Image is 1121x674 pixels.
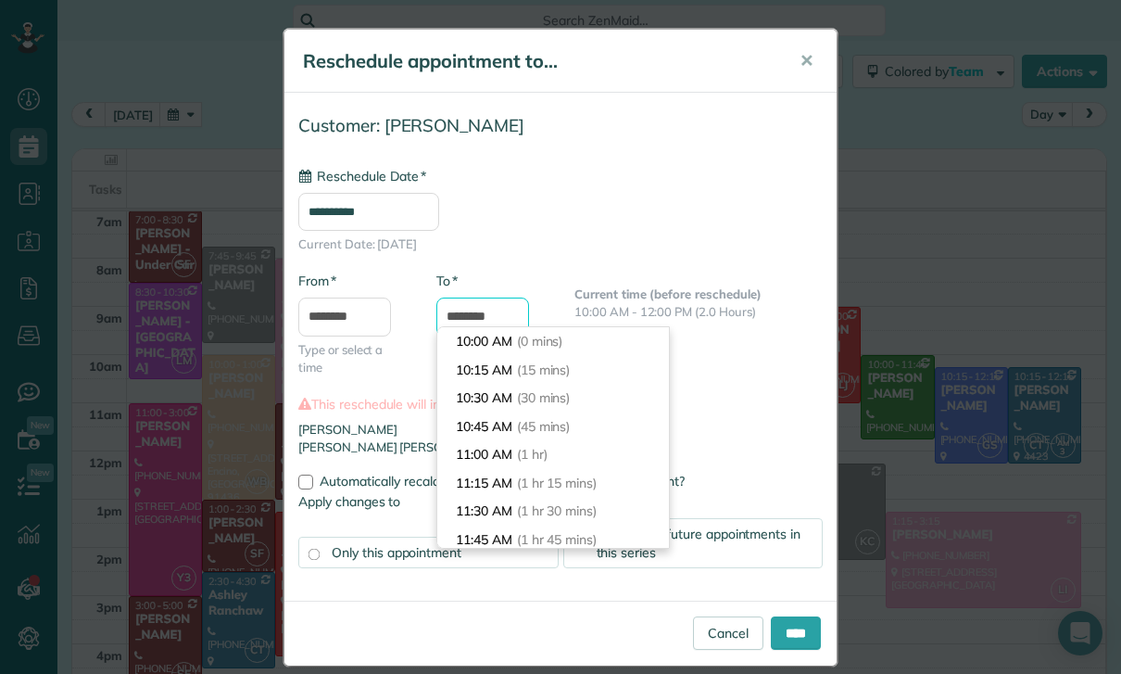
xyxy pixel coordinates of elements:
li: 10:15 AM [437,356,669,385]
span: Current Date: [DATE] [298,235,823,253]
label: From [298,272,336,290]
h4: Customer: [PERSON_NAME] [298,116,823,135]
label: To [436,272,458,290]
label: Apply changes to [298,492,823,511]
li: 11:45 AM [437,526,669,554]
p: 10:00 AM - 12:00 PM (2.0 Hours) [574,303,823,321]
b: Current time (before reschedule) [574,286,762,301]
li: 11:30 AM [437,497,669,526]
li: 10:45 AM [437,413,669,441]
span: (1 hr 30 mins) [517,502,597,519]
span: This and all future appointments in this series [597,526,801,561]
span: (45 mins) [517,418,571,435]
label: Reschedule Date [298,167,426,185]
h5: Reschedule appointment to... [303,48,774,74]
span: ✕ [800,50,813,71]
li: 11:00 AM [437,440,669,469]
li: 10:00 AM [437,327,669,356]
span: (1 hr 15 mins) [517,475,597,491]
li: 10:30 AM [437,384,669,413]
span: (30 mins) [517,389,571,406]
span: (1 hr 45 mins) [517,531,597,548]
li: [PERSON_NAME] [PERSON_NAME] [298,439,823,456]
label: This reschedule will impact these cleaners: [298,395,823,413]
span: (0 mins) [517,333,563,350]
li: [PERSON_NAME] [298,421,823,439]
span: (15 mins) [517,362,571,378]
span: Type or select a time [298,341,409,376]
span: Only this appointment [332,544,461,561]
input: Only this appointment [309,549,321,561]
span: Automatically recalculate amount owed for this appointment? [320,473,685,490]
a: Cancel [693,617,763,650]
li: 11:15 AM [437,469,669,498]
span: (1 hr) [517,446,548,463]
